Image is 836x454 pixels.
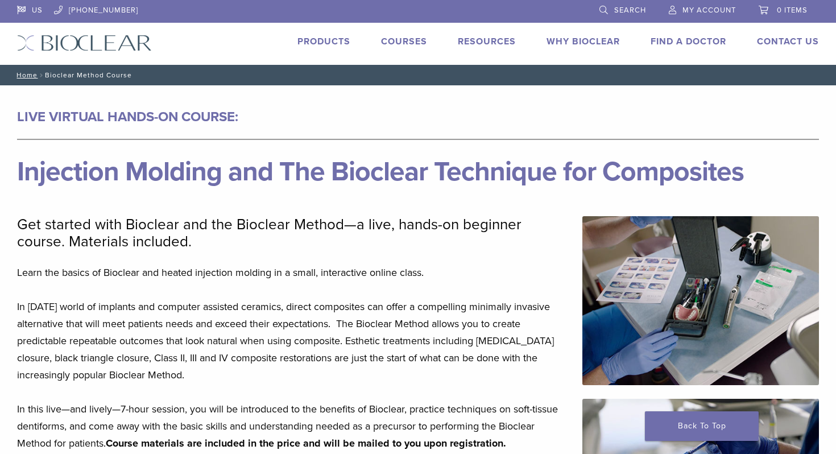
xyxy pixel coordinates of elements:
a: Courses [381,36,427,47]
a: Why Bioclear [547,36,620,47]
span: My Account [682,6,736,15]
img: Bioclear [17,35,152,51]
a: Find A Doctor [651,36,726,47]
a: Products [297,36,350,47]
strong: Course materials are included in the price and will be mailed to you upon registration. [106,437,506,449]
span: 0 items [777,6,808,15]
nav: Bioclear Method Course [9,65,827,85]
p: Learn the basics of Bioclear and heated injection molding in a small, interactive online class. I... [17,264,569,452]
strong: LIVE VIRTUAL HANDS-ON COURSE: [17,109,238,125]
a: Home [13,71,38,79]
a: Contact Us [757,36,819,47]
p: Get started with Bioclear and the Bioclear Method—a live, hands-on beginner course. Materials inc... [17,216,569,250]
h1: Injection Molding and The Bioclear Technique for Composites [17,158,819,185]
a: Resources [458,36,516,47]
span: Search [614,6,646,15]
span: / [38,72,45,78]
a: Back To Top [645,411,759,441]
